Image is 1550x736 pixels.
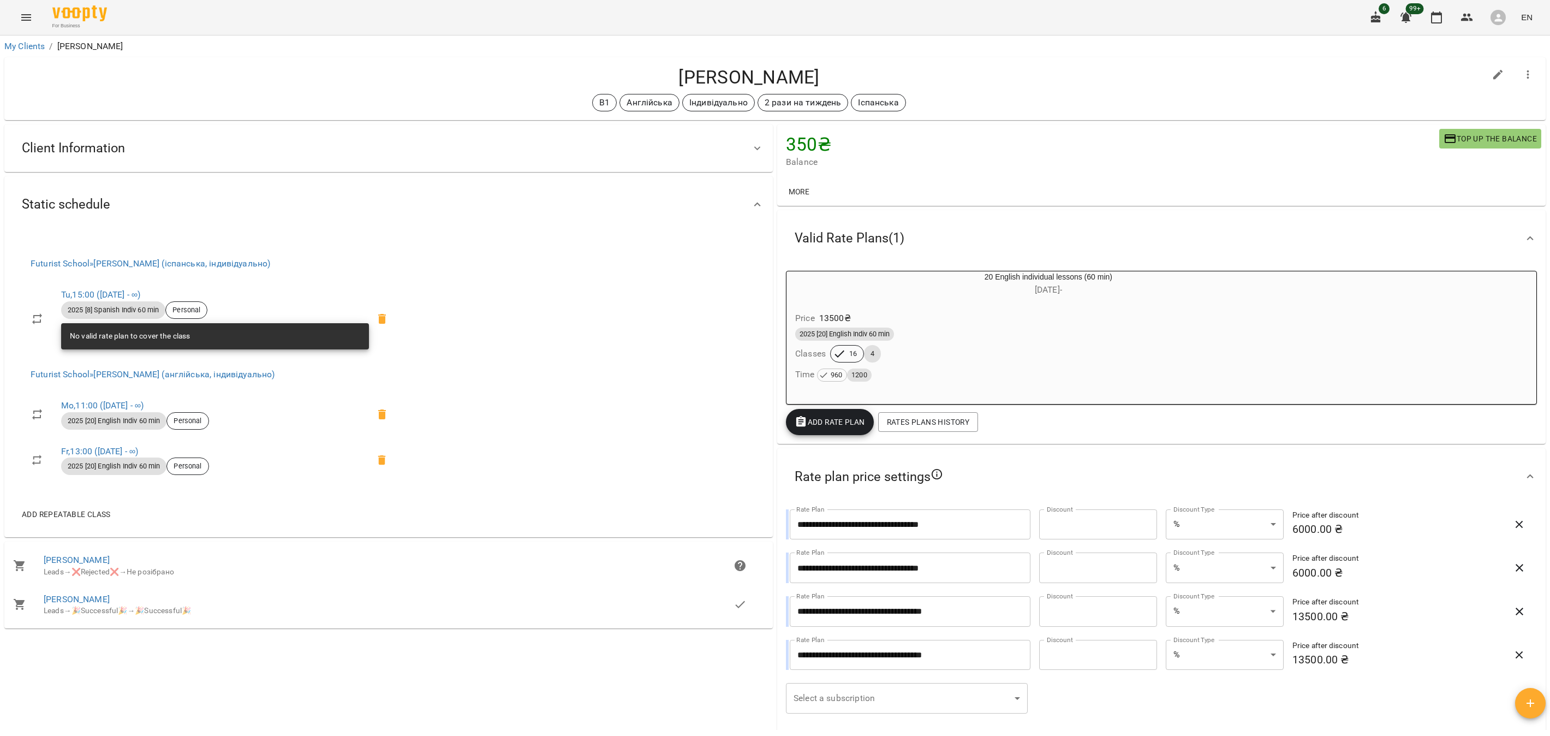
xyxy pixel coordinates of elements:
span: 2025 [20] English Indiv 60 min [61,416,166,426]
p: Індивідуально [689,96,748,109]
button: Menu [13,4,39,31]
div: 20 English individual lessons (60 min) [839,271,1258,298]
a: My Clients [4,41,45,51]
span: Rates Plans History [887,416,969,429]
span: Client Information [22,140,125,157]
h6: Price [795,311,815,326]
button: Rates Plans History [878,412,978,432]
div: % [1166,640,1284,670]
div: B1 [592,94,617,111]
div: Client Information [4,124,773,172]
h4: [PERSON_NAME] [13,66,1485,88]
h6: 6000.00 ₴ [1292,521,1474,538]
span: Add repeatable class [22,508,111,521]
span: Balance [786,156,1439,169]
span: Top up the balance [1444,132,1537,145]
div: ​ [786,683,1028,714]
h6: Price after discount [1292,509,1474,521]
h6: Price after discount [1292,640,1474,652]
span: 99+ [1406,3,1424,14]
div: No valid rate plan to cover the class [70,327,190,346]
h6: Classes [795,346,826,361]
p: 2 рази на тиждень [765,96,842,109]
span: Rate plan price settings [795,468,944,485]
span: For Business [52,22,107,29]
div: Англійська [619,94,679,111]
span: Valid Rate Plans ( 1 ) [795,230,904,247]
span: → [127,606,135,615]
div: % [1166,596,1284,627]
span: EN [1521,11,1533,23]
button: 20 English individual lessons (60 min)[DATE]- Price13500₴2025 [20] English Indiv 60 minClasses164... [786,271,1258,395]
a: Mo,11:00 ([DATE] - ∞) [61,400,144,411]
div: Іспанська [851,94,905,111]
div: 20 English individual lessons (60 min) [786,271,839,298]
li: / [49,40,52,53]
button: Top up the balance [1439,129,1541,149]
span: Personal [166,305,207,315]
p: [PERSON_NAME] [57,40,123,53]
nav: breadcrumb [4,40,1546,53]
span: More [786,185,812,198]
a: Futurist School»[PERSON_NAME] (англійська, індивідуально) [31,369,275,379]
p: Англійська [627,96,672,109]
span: Personal [167,461,208,471]
button: EN [1517,7,1537,27]
div: Leads 🎉Successful🎉 🎉Successful🎉 [44,606,734,616]
p: Іспанська [858,96,898,109]
span: Delete scheduled class Горошинська Олександра (англійська, індивідуально) Fr 13:00 of the client ... [369,447,395,473]
a: Tu,15:00 ([DATE] - ∞) [61,289,140,300]
a: Futurist School»[PERSON_NAME] (іспанська, індивідуально) [31,258,270,269]
span: 16 [843,349,863,359]
p: 13500 ₴ [819,312,851,325]
span: Add Rate plan [795,416,865,429]
span: 6 [1379,3,1390,14]
div: 2 рази на тиждень [758,94,849,111]
span: Delete scheduled class Катерина Кропивницька (іспанська, індивідуально) Tu 15:00 of the client Єл... [369,306,395,332]
p: B1 [599,96,610,109]
h6: Price after discount [1292,553,1474,565]
h4: 350 ₴ [786,133,1439,156]
span: Static schedule [22,196,110,213]
a: [PERSON_NAME] [44,594,110,604]
button: Add repeatable class [17,504,115,524]
span: 2025 [20] English Indiv 60 min [61,461,166,471]
span: → [119,567,127,576]
span: [DATE] - [1035,284,1062,295]
span: 2025 [20] English Indiv 60 min [795,329,894,339]
h6: 13500.00 ₴ [1292,651,1474,668]
div: % [1166,553,1284,583]
div: % [1166,509,1284,540]
span: → [64,606,71,615]
span: 4 [864,349,881,359]
h6: 6000.00 ₴ [1292,565,1474,581]
svg: In case no one rate plan chooses, client will see all public rate plans [931,468,944,481]
span: 1200 [847,369,872,381]
button: Add Rate plan [786,409,874,435]
button: More [782,182,816,201]
a: [PERSON_NAME] [44,555,110,565]
a: Fr,13:00 ([DATE] - ∞) [61,446,138,456]
h6: Price after discount [1292,596,1474,608]
div: Індивідуально [682,94,755,111]
div: Valid Rate Plans(1) [777,210,1546,266]
span: → [64,567,71,576]
img: Voopty Logo [52,5,107,21]
div: Rate plan price settings [777,448,1546,505]
h6: Time [795,367,872,382]
span: Personal [167,416,208,426]
h6: 13500.00 ₴ [1292,608,1474,625]
div: Static schedule [4,176,773,233]
span: 960 [826,369,846,381]
span: 2025 [8] Spanish Indiv 60 min [61,305,165,315]
span: Delete scheduled class Горошинська Олександра (англійська, індивідуально) Mo 11:00 of the client ... [369,401,395,428]
div: Leads ❌Rejected❌ Не розібрано [44,567,734,578]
